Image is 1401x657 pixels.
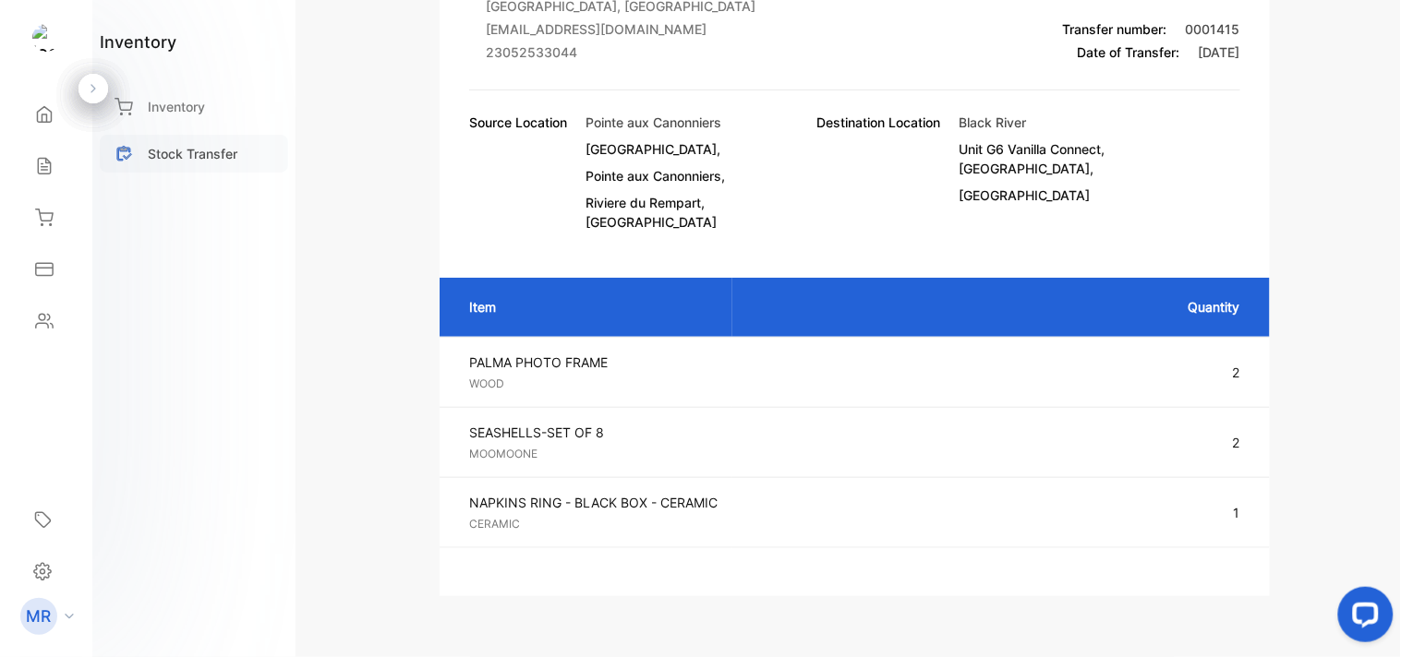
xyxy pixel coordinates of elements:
p: WOOD [469,376,718,392]
p: Quantity [751,297,1239,317]
span: 0001415 [1186,21,1240,37]
p: [EMAIL_ADDRESS][DOMAIN_NAME] [486,19,770,39]
p: Transfer number: [1063,19,1240,39]
p: [GEOGRAPHIC_DATA] [960,185,1222,205]
p: NAPKINS RING - BLACK BOX - CERAMIC [469,493,718,512]
p: Stock Transfer [148,144,237,163]
p: CERAMIC [469,516,718,532]
p: [GEOGRAPHIC_DATA], [586,139,816,159]
img: logo [32,24,60,52]
p: 2 [747,433,1239,452]
p: PALMA PHOTO FRAME [469,352,718,372]
p: Pointe aux Canonniers, [586,166,816,185]
p: Unit G6 Vanilla Connect, [GEOGRAPHIC_DATA], [960,139,1222,178]
h1: inventory [100,30,176,54]
p: Inventory [148,97,205,116]
p: MR [27,604,52,628]
p: Item [469,297,714,317]
span: [DATE] [1199,44,1240,60]
p: SEASHELLS-SET OF 8 [469,423,718,442]
a: Inventory [100,88,288,125]
p: Black River [960,113,1222,132]
p: 1 [747,503,1239,522]
p: 2 [747,363,1239,382]
p: MOOMOONE [469,446,718,462]
p: Source Location [469,113,567,132]
p: Riviere du Rempart, [GEOGRAPHIC_DATA] [586,193,816,232]
p: Destination Location [817,113,941,232]
p: 23052533044 [486,42,770,62]
p: Pointe aux Canonniers [586,113,816,132]
a: Stock Transfer [100,135,288,173]
iframe: LiveChat chat widget [1323,579,1401,657]
p: Date of Transfer: [1063,42,1240,62]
